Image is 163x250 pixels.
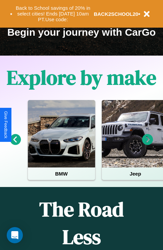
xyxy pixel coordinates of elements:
div: Open Intercom Messenger [7,227,23,243]
button: Back to School savings of 20% in select cities! Ends [DATE] 10am PT.Use code: [12,3,94,24]
b: BACK2SCHOOL20 [94,11,138,17]
h1: Explore by make [7,64,156,91]
div: Give Feedback [3,111,8,138]
h4: BMW [28,167,95,180]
